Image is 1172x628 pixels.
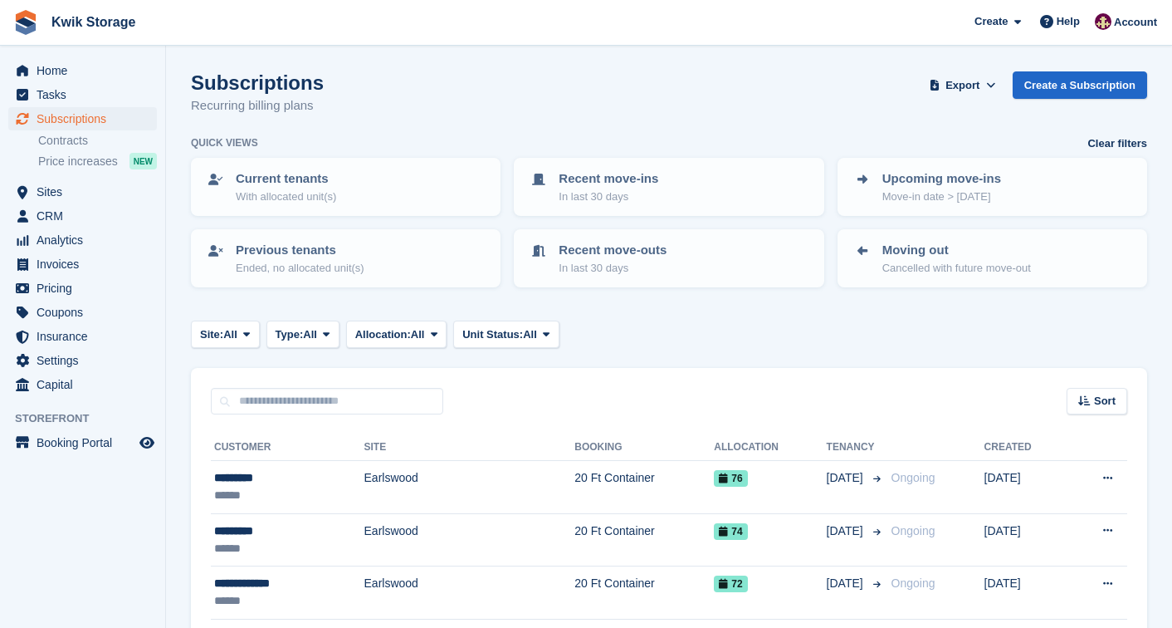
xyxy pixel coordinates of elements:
[891,524,935,537] span: Ongoing
[411,326,425,343] span: All
[8,83,157,106] a: menu
[38,133,157,149] a: Contracts
[827,523,867,540] span: [DATE]
[559,260,667,277] p: In last 30 days
[559,189,658,205] p: In last 30 days
[38,152,157,170] a: Price increases NEW
[882,189,1001,205] p: Move-in date > [DATE]
[355,326,411,343] span: Allocation:
[364,434,575,461] th: Site
[462,326,523,343] span: Unit Status:
[714,434,826,461] th: Allocation
[45,8,142,36] a: Kwik Storage
[984,567,1067,620] td: [DATE]
[984,461,1067,514] td: [DATE]
[1114,14,1157,31] span: Account
[266,321,339,348] button: Type: All
[191,71,324,94] h1: Subscriptions
[974,13,1008,30] span: Create
[236,189,336,205] p: With allocated unit(s)
[891,471,935,484] span: Ongoing
[37,107,136,130] span: Subscriptions
[346,321,447,348] button: Allocation: All
[236,260,364,277] p: Ended, no allocated unit(s)
[827,434,885,461] th: Tenancy
[839,231,1145,286] a: Moving out Cancelled with future move-out
[8,228,157,252] a: menu
[13,10,38,35] img: stora-icon-8386f47178a22dfd0bd8f6a31ec36ba5ce8667c1dd55bd0f319d3a0aa187defe.svg
[8,349,157,372] a: menu
[236,169,336,189] p: Current tenants
[8,59,157,82] a: menu
[364,461,575,514] td: Earlswood
[37,253,136,276] span: Invoices
[827,575,867,592] span: [DATE]
[37,228,136,252] span: Analytics
[8,204,157,228] a: menu
[37,180,136,204] span: Sites
[1087,135,1147,152] a: Clear filters
[37,277,136,300] span: Pricing
[8,431,157,454] a: menu
[37,83,136,106] span: Tasks
[37,325,136,348] span: Insurance
[191,135,258,150] h6: Quick views
[882,241,1031,260] p: Moving out
[1057,13,1080,30] span: Help
[37,431,136,454] span: Booking Portal
[211,434,364,461] th: Customer
[714,576,747,592] span: 72
[8,180,157,204] a: menu
[574,513,714,567] td: 20 Ft Container
[8,325,157,348] a: menu
[453,321,559,348] button: Unit Status: All
[515,231,822,286] a: Recent move-outs In last 30 days
[559,169,658,189] p: Recent move-ins
[945,77,979,94] span: Export
[191,321,260,348] button: Site: All
[37,349,136,372] span: Settings
[364,513,575,567] td: Earlswood
[8,253,157,276] a: menu
[276,326,304,343] span: Type:
[574,567,714,620] td: 20 Ft Container
[574,461,714,514] td: 20 Ft Container
[200,326,223,343] span: Site:
[515,159,822,214] a: Recent move-ins In last 30 days
[303,326,317,343] span: All
[193,231,499,286] a: Previous tenants Ended, no allocated unit(s)
[129,153,157,169] div: NEW
[882,169,1001,189] p: Upcoming move-ins
[523,326,537,343] span: All
[8,373,157,396] a: menu
[1095,13,1111,30] img: ellie tragonette
[37,373,136,396] span: Capital
[193,159,499,214] a: Current tenants With allocated unit(s)
[37,301,136,324] span: Coupons
[37,59,136,82] span: Home
[236,241,364,260] p: Previous tenants
[891,576,935,590] span: Ongoing
[827,469,867,487] span: [DATE]
[38,154,118,169] span: Price increases
[8,277,157,300] a: menu
[1094,393,1116,410] span: Sort
[714,470,747,487] span: 76
[559,241,667,260] p: Recent move-outs
[223,326,237,343] span: All
[1013,71,1147,99] a: Create a Subscription
[8,107,157,130] a: menu
[137,433,157,453] a: Preview store
[984,434,1067,461] th: Created
[984,513,1067,567] td: [DATE]
[15,410,165,427] span: Storefront
[191,96,324,115] p: Recurring billing plans
[882,260,1031,277] p: Cancelled with future move-out
[364,567,575,620] td: Earlswood
[714,523,747,540] span: 74
[839,159,1145,214] a: Upcoming move-ins Move-in date > [DATE]
[8,301,157,324] a: menu
[574,434,714,461] th: Booking
[37,204,136,228] span: CRM
[926,71,999,99] button: Export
